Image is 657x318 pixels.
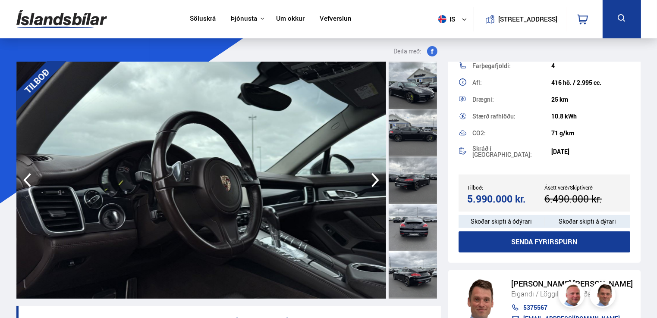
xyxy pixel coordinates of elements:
div: 25 km [551,96,630,103]
a: [STREET_ADDRESS] [478,7,562,31]
div: Ásett verð/Skiptiverð [544,184,622,190]
img: G0Ugv5HjCgRt.svg [16,5,107,33]
div: [PERSON_NAME] [PERSON_NAME] [511,279,633,288]
span: Deila með: [393,46,422,56]
div: 10.8 kWh [551,113,630,120]
div: Skoðar skipti á dýrari [544,215,630,228]
div: [DATE] [551,148,630,155]
div: Tilboð: [467,184,544,190]
div: Skráð í [GEOGRAPHIC_DATA]: [472,146,551,158]
div: TILBOÐ [4,49,69,113]
button: Opna LiveChat spjallviðmót [7,3,33,29]
div: CO2: [472,130,551,136]
a: Vefverslun [320,15,352,24]
img: 3526176.jpeg [16,62,386,299]
div: Drægni: [472,97,551,103]
a: Um okkur [276,15,305,24]
span: is [435,15,456,23]
a: 5375567 [511,304,633,311]
div: Farþegafjöldi: [472,63,551,69]
div: 5.990.000 kr. [467,193,542,205]
div: Stærð rafhlöðu: [472,113,551,119]
img: svg+xml;base64,PHN2ZyB4bWxucz0iaHR0cDovL3d3dy53My5vcmcvMjAwMC9zdmciIHdpZHRoPSI1MTIiIGhlaWdodD0iNT... [438,15,446,23]
button: [STREET_ADDRESS] [502,16,554,23]
div: Eigandi / Löggiltur bifreiðasali [511,288,633,299]
img: FbJEzSuNWCJXmdc-.webp [591,283,617,309]
img: siFngHWaQ9KaOqBr.png [560,283,586,309]
a: Söluskrá [190,15,216,24]
button: Senda fyrirspurn [459,231,631,253]
div: Skoðar skipti á ódýrari [459,215,544,228]
div: 4 [551,62,630,69]
button: Þjónusta [231,15,257,23]
div: 71 g/km [551,130,630,137]
button: Deila með: [390,46,441,56]
div: 6.490.000 kr. [544,193,619,205]
div: Afl: [472,80,551,86]
div: 416 hö. / 2.995 cc. [551,79,630,86]
button: is [435,6,474,32]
